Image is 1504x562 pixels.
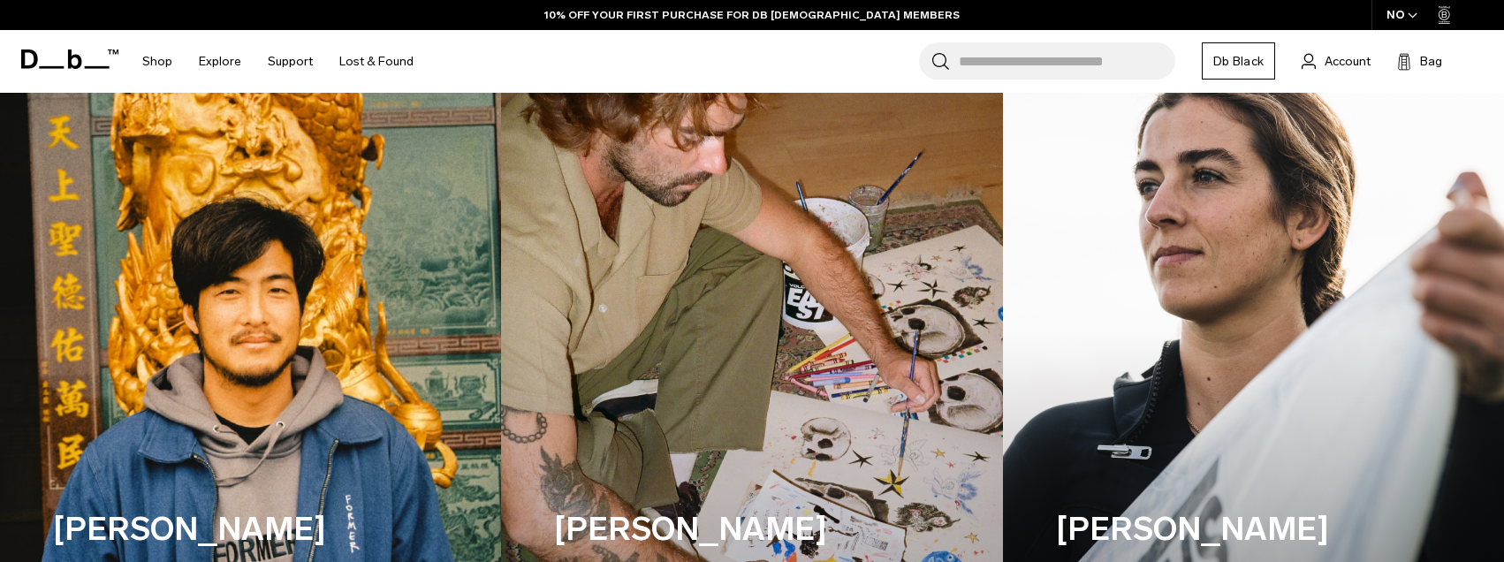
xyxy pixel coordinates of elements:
a: Support [268,30,313,93]
button: Bag [1397,50,1442,72]
a: Lost & Found [339,30,414,93]
h3: [PERSON_NAME] [53,505,371,553]
a: Db Black [1202,42,1275,80]
a: Shop [142,30,172,93]
a: Explore [199,30,241,93]
h3: [PERSON_NAME] [554,505,872,553]
span: Bag [1420,52,1442,71]
h3: [PERSON_NAME] [1056,505,1374,553]
span: Account [1325,52,1371,71]
nav: Main Navigation [129,30,427,93]
a: 10% OFF YOUR FIRST PURCHASE FOR DB [DEMOGRAPHIC_DATA] MEMBERS [544,7,960,23]
a: Account [1302,50,1371,72]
